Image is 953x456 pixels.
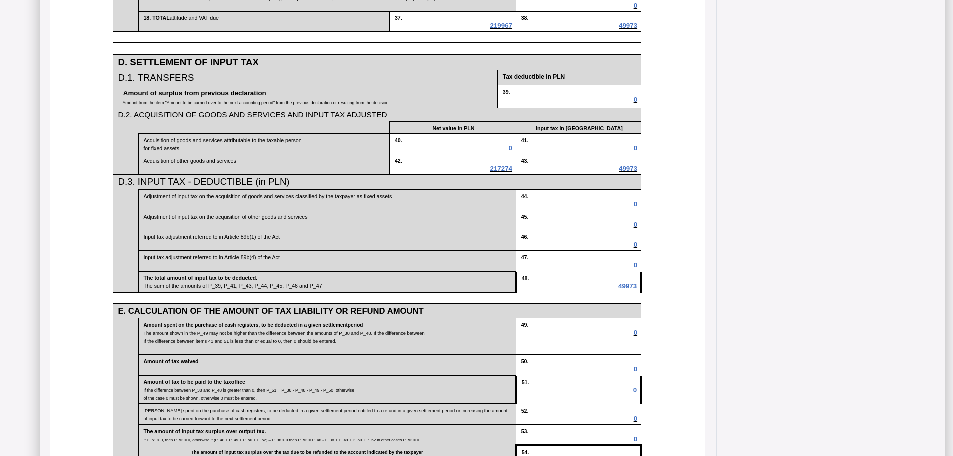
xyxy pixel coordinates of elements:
span: 219967 [490,22,512,29]
span: 18. TOTAL [143,15,169,21]
span: 0 [634,2,637,9]
span: 0 [634,435,637,443]
span: 42. [395,158,402,164]
span: 47. [521,254,529,260]
span: The amount of input tax surplus over the tax due to be refunded to the account indicated by the t... [191,450,423,455]
span: 0 [634,415,637,422]
span: 48. [522,275,529,281]
span: The amount of input tax surplus over output tax. [143,428,266,434]
span: 52. [521,408,529,414]
span: 0 [634,261,637,269]
span: 45. [521,214,529,220]
span: Input tax in [GEOGRAPHIC_DATA] [536,125,623,131]
span: 51. [522,379,529,385]
span: 37. [395,15,432,21]
span: Amount of surplus from previous declaration [123,89,266,97]
span: Net value in PLN [432,125,474,131]
span: The amount shown in the P_49 may not be higher than the difference between the amounts of P_38 an... [143,331,424,336]
span: D.2. ACQUISITION OF GOODS AND SERVICES AND INPUT TAX ADJUSTED [118,110,387,119]
span: E. CALCULATION OF THE AMOUNT OF TAX LIABILITY OR REFUND AMOUNT [118,306,423,316]
span: The total amount of input tax to be deducted. [143,275,257,281]
span: 49973 [619,165,637,172]
span: Tax deductible in PLN [503,73,565,80]
span: 40. [395,137,432,143]
span: 49973 [619,22,637,29]
span: If the difference between items 41 and 51 is less than or equal to 0, then 0 should be entered. [143,339,336,344]
span: Input tax adjustment referred to in Article 89b(4) of the Act [143,254,279,260]
span: 49. [521,322,529,328]
span: 43. [521,158,529,164]
span: for fixed assets [143,145,184,151]
span: 39. [503,89,510,95]
span: D.1. TRANSFERS [118,72,194,83]
span: If the difference between P_38 and P_48 is greater than 0, then P_51 = P_38 - P_48 - P_49 - P_50,... [143,388,354,393]
span: 0 [634,144,637,152]
span: The sum of the amounts of P_39, P_41, P_43, P_44, P_45, P_46 and P_47 [143,283,322,289]
span: 54. [522,449,529,455]
span: 217274 [490,165,512,172]
span: 0 [634,241,637,248]
span: Amount spent on the purchase of cash registers, to be deducted in a given settlement [143,322,363,328]
span: Adjustment of input tax on the acquisition of other goods and services [143,214,307,220]
span: 41. [521,137,529,143]
span: 0 [634,221,637,228]
span: 0 [634,96,637,103]
span: Input tax adjustment referred to in Article 89b(1) of the Act [143,234,279,240]
span: 0 [634,200,637,208]
span: Acquisition of goods and services attributable to the taxable person [143,137,301,143]
span: 53. [521,428,529,434]
span: 0 [634,329,637,336]
span: office [231,379,245,385]
span: attitude and VAT due [170,15,219,21]
span: 46. [521,234,529,240]
span: If P_51 > 0, then P_53 = 0, otherwise if (P_48 + P_49 + P_50 + P_52) – P_38 > 0 then P_53 = P_48 ... [143,438,420,442]
span: [PERSON_NAME] spent on the purchase of cash registers, to be deducted in a given settlement perio... [143,408,507,421]
span: 0 [633,386,637,394]
span: 50. [521,358,529,364]
span: Amount from the item "Amount to be carried over to the next accounting period" from the previous ... [118,100,388,105]
span: 38. [521,15,529,21]
span: 0 [509,144,512,152]
span: of the case 0 must be shown, otherwise 0 must be entered. [143,396,257,401]
span: 0 [634,365,637,373]
span: D.3. INPUT TAX - DEDUCTIBLE (in PLN) [118,176,289,187]
span: period [348,322,363,328]
span: Adjustment of input tax on the acquisition of goods and services classified by the taxpayer as fi... [143,193,392,199]
span: Acquisition of other goods and services [143,158,236,164]
span: 49973 [618,282,637,290]
span: Amount of tax waived [143,358,198,364]
span: D. SETTLEMENT OF INPUT TAX [118,57,259,67]
span: 44. [521,193,529,199]
span: Amount of tax to be paid to the tax [143,379,245,385]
